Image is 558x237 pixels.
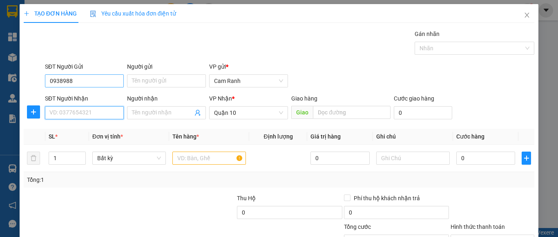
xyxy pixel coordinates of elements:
span: Giao hàng [291,95,317,102]
button: delete [27,152,40,165]
span: Cam Ranh [214,75,283,87]
b: Hòa [GEOGRAPHIC_DATA] [10,53,42,105]
button: plus [27,105,40,118]
span: Cước hàng [456,133,484,140]
span: Thu Hộ [237,195,256,201]
label: Cước giao hàng [394,95,434,102]
b: [DOMAIN_NAME] [69,31,112,38]
img: icon [90,11,96,17]
input: 0 [310,152,369,165]
li: (c) 2017 [69,39,112,49]
span: Đơn vị tính [92,133,123,140]
label: Gán nhãn [415,31,440,37]
span: Giao [291,106,313,119]
th: Ghi chú [373,129,453,145]
div: Người nhận [127,94,206,103]
div: Tổng: 1 [27,175,216,184]
span: Phí thu hộ khách nhận trả [350,194,423,203]
div: SĐT Người Nhận [45,94,124,103]
div: Người gửi [127,62,206,71]
span: Yêu cầu xuất hóa đơn điện tử [90,10,176,17]
label: Hình thức thanh toán [451,224,505,230]
span: plus [522,155,531,161]
span: Tên hàng [172,133,199,140]
span: Quận 10 [214,107,283,119]
button: Close [516,4,538,27]
input: Dọc đường [313,106,391,119]
button: plus [522,152,531,165]
span: user-add [194,110,201,116]
input: Ghi Chú [376,152,450,165]
span: plus [24,11,29,16]
span: Giá trị hàng [310,133,341,140]
input: VD: Bàn, Ghế [172,152,246,165]
span: close [524,12,530,18]
div: SĐT Người Gửi [45,62,124,71]
span: Bất kỳ [97,152,161,164]
span: VP Nhận [209,95,232,102]
input: Cước giao hàng [394,106,452,119]
img: logo.jpg [89,10,108,30]
span: Định lượng [263,133,292,140]
span: TẠO ĐƠN HÀNG [24,10,77,17]
div: VP gửi [209,62,288,71]
span: SL [49,133,55,140]
b: Gửi khách hàng [50,12,81,50]
span: Tổng cước [344,224,371,230]
span: plus [27,109,40,115]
